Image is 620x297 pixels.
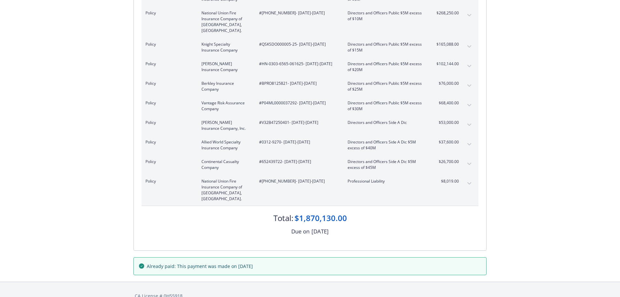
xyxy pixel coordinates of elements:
[434,10,459,16] span: $268,250.00
[201,81,249,92] span: Berkley Insurance Company
[201,41,249,53] span: Knight Specialty Insurance Company
[348,61,424,73] span: Directors and Officers Public $5M excess of $20M
[201,139,249,151] span: Allied World Specialty Insurance Company
[348,41,424,53] span: Directors and Officers Public $5M excess of $15M
[259,159,337,165] span: #652439722 - [DATE]-[DATE]
[145,178,191,184] span: Policy
[259,139,337,145] span: #0312-9270 - [DATE]-[DATE]
[145,100,191,106] span: Policy
[142,77,478,96] div: PolicyBerkley Insurance Company#BPRO8125821- [DATE]-[DATE]Directors and Officers Public $5M exces...
[434,41,459,47] span: $165,088.00
[142,155,478,174] div: PolicyContinental Casualty Company#652439722- [DATE]-[DATE]Directors and Officers Side A Dic $5M ...
[348,120,424,126] span: Directors and Officers Side A Dic
[145,61,191,67] span: Policy
[464,100,475,111] button: expand content
[259,178,337,184] span: #[PHONE_NUMBER] - [DATE]-[DATE]
[348,81,424,92] span: Directors and Officers Public $5M excess of $25M
[142,135,478,155] div: PolicyAllied World Specialty Insurance Company#0312-9270- [DATE]-[DATE]Directors and Officers Sid...
[145,81,191,86] span: Policy
[434,100,459,106] span: $68,400.00
[259,61,337,67] span: #HN-0303-6565-061625 - [DATE]-[DATE]
[259,10,337,16] span: #[PHONE_NUMBER] - [DATE]-[DATE]
[311,227,329,236] div: [DATE]
[464,139,475,150] button: expand content
[434,81,459,86] span: $76,000.00
[434,120,459,126] span: $53,000.00
[259,100,337,106] span: #P04ML0000037292 - [DATE]-[DATE]
[145,159,191,165] span: Policy
[201,100,249,112] span: Vantage Risk Assurance Company
[464,120,475,130] button: expand content
[464,159,475,169] button: expand content
[201,10,249,34] span: National Union Fire Insurance Company of [GEOGRAPHIC_DATA], [GEOGRAPHIC_DATA].
[142,96,478,116] div: PolicyVantage Risk Assurance Company#P04ML0000037292- [DATE]-[DATE]Directors and Officers Public ...
[291,227,310,236] div: Due on
[295,213,347,224] div: $1,870,130.00
[348,139,424,151] span: Directors and Officers Side A Dic $5M excess of $40M
[145,139,191,145] span: Policy
[464,81,475,91] button: expand content
[464,178,475,189] button: expand content
[348,100,424,112] span: Directors and Officers Public $5M excess of $30M
[145,120,191,126] span: Policy
[142,6,478,37] div: PolicyNational Union Fire Insurance Company of [GEOGRAPHIC_DATA], [GEOGRAPHIC_DATA].#[PHONE_NUMBE...
[145,10,191,16] span: Policy
[434,61,459,67] span: $102,144.00
[201,159,249,171] span: Continental Casualty Company
[434,159,459,165] span: $26,700.00
[142,174,478,206] div: PolicyNational Union Fire Insurance Company of [GEOGRAPHIC_DATA], [GEOGRAPHIC_DATA].#[PHONE_NUMBE...
[259,81,337,86] span: #BPRO8125821 - [DATE]-[DATE]
[464,41,475,52] button: expand content
[259,41,337,47] span: #QSKSDO000005-25 - [DATE]-[DATE]
[348,10,424,22] span: Directors and Officers Public $5M excess of $10M
[259,120,337,126] span: #V32B47250401 - [DATE]-[DATE]
[348,178,424,184] span: Professional Liability
[434,139,459,145] span: $37,600.00
[142,37,478,57] div: PolicyKnight Specialty Insurance Company#QSKSDO000005-25- [DATE]-[DATE]Directors and Officers Pub...
[201,178,249,202] span: National Union Fire Insurance Company of [GEOGRAPHIC_DATA], [GEOGRAPHIC_DATA].
[201,61,249,73] span: [PERSON_NAME] Insurance Company
[201,120,249,131] span: [PERSON_NAME] Insurance Company, Inc.
[464,10,475,21] button: expand content
[142,57,478,77] div: Policy[PERSON_NAME] Insurance Company#HN-0303-6565-061625- [DATE]-[DATE]Directors and Officers Pu...
[348,159,424,171] span: Directors and Officers Side A Dic $5M excess of $45M
[464,61,475,71] button: expand content
[273,213,293,224] div: Total:
[142,116,478,135] div: Policy[PERSON_NAME] Insurance Company, Inc.#V32B47250401- [DATE]-[DATE]Directors and Officers Sid...
[434,178,459,184] span: $8,019.00
[147,263,253,270] span: Already paid: This payment was made on [DATE]
[145,41,191,47] span: Policy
